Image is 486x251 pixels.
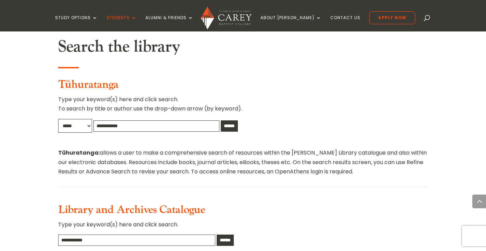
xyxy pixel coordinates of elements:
[58,78,428,95] h3: Tūhuratanga
[58,148,428,176] p: allows a user to make a comprehensive search of resources within the [PERSON_NAME] Library catalo...
[145,15,193,31] a: Alumni & Friends
[330,15,360,31] a: Contact Us
[58,149,100,157] strong: Tūhuratanga:
[58,37,428,60] h2: Search the library
[260,15,321,31] a: About [PERSON_NAME]
[58,203,428,220] h3: Library and Archives Catalogue
[201,6,251,29] img: Carey Baptist College
[55,15,98,31] a: Study Options
[58,220,428,235] p: Type your keyword(s) here and click search.
[369,11,415,24] a: Apply Now
[106,15,137,31] a: Students
[58,95,428,119] p: Type your keyword(s) here and click search. To search by title or author use the drop-down arrow ...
